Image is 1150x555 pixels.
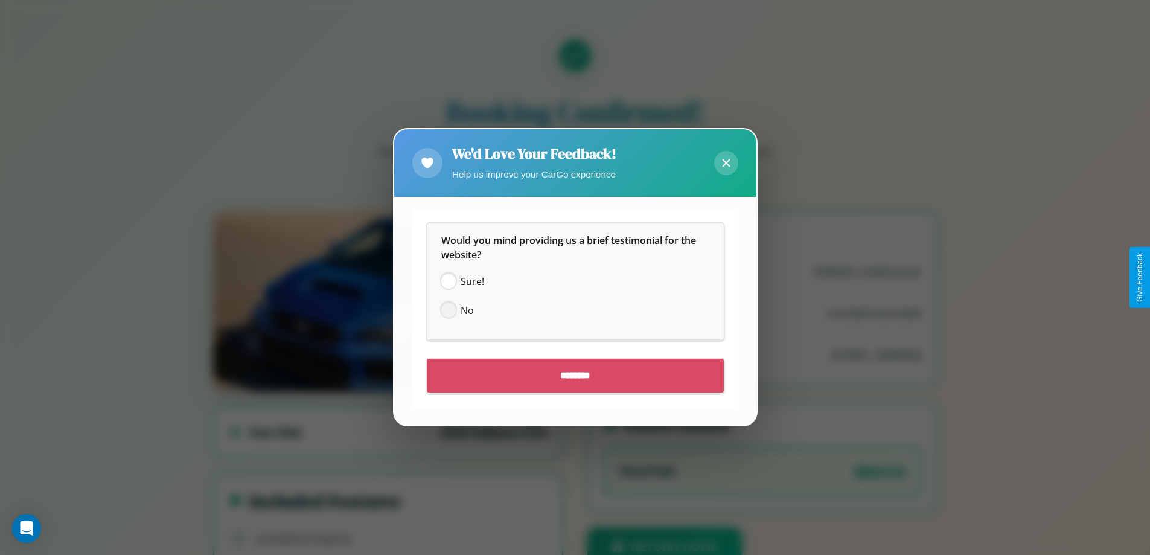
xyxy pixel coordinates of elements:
[441,234,698,262] span: Would you mind providing us a brief testimonial for the website?
[1136,253,1144,302] div: Give Feedback
[461,304,474,318] span: No
[452,166,616,182] p: Help us improve your CarGo experience
[452,144,616,164] h2: We'd Love Your Feedback!
[461,275,484,289] span: Sure!
[12,514,41,543] div: Open Intercom Messenger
